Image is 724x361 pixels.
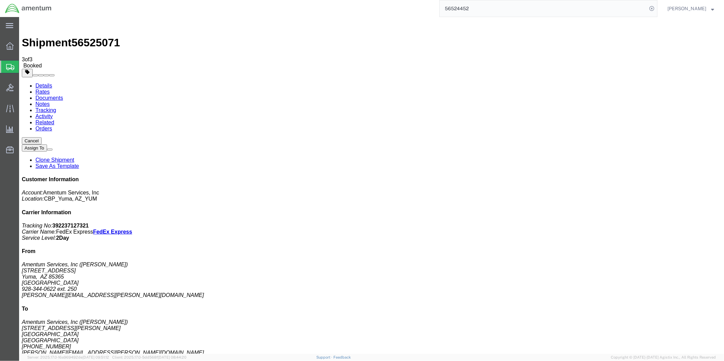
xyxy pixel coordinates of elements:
span: Client: 2025.17.0-5dd568f [112,355,186,359]
button: Cancel [3,120,22,127]
span: FedEx Express [37,212,74,218]
a: Support [316,355,333,359]
span: [DATE] 09:51:12 [82,355,109,359]
i: Tracking No: [3,206,33,211]
span: [GEOGRAPHIC_DATA] [3,320,60,326]
a: Feedback [333,355,351,359]
a: Related [16,103,35,108]
i: Account: [3,173,24,178]
a: Clone Shipment [16,140,55,146]
iframe: FS Legacy Container [19,17,724,354]
b: 2Day [37,218,50,224]
h4: Carrier Information [3,192,702,199]
address: Amentum Services, Inc ([PERSON_NAME]) [STREET_ADDRESS][PERSON_NAME] [GEOGRAPHIC_DATA] [PHONE_NUMB... [3,302,702,339]
a: Orders [16,109,33,114]
a: Rates [16,72,31,78]
b: 392237127321 [33,206,70,211]
p: CBP_Yuma, AZ_YUM [3,173,702,185]
span: Amentum Services, Inc [24,173,80,178]
address: Amentum Services, Inc ([PERSON_NAME]) [STREET_ADDRESS] Yuma, AZ 85365 928-344-0622 ext. 250 [PERS... [3,245,702,281]
div: of [3,40,702,46]
span: Booked [4,46,22,51]
i: Carrier Name: [3,212,37,218]
span: [DATE] 08:44:20 [158,355,186,359]
button: [PERSON_NAME] [667,4,714,13]
img: logo [5,3,52,14]
a: Tracking [16,90,37,96]
a: Save As Template [16,146,60,152]
h4: Customer Information [3,159,702,166]
span: [GEOGRAPHIC_DATA] [3,263,60,269]
a: FedEx Express [74,212,113,218]
a: Documents [16,78,44,84]
span: Copyright © [DATE]-[DATE] Agistix Inc., All Rights Reserved [611,355,716,360]
a: Details [16,66,33,72]
a: Activity [16,96,34,102]
span: 56525071 [52,19,101,32]
i: Service Level: [3,218,37,224]
span: 3 [3,40,6,45]
input: Search for shipment number, reference number [440,0,647,17]
span: Kenneth Wicker [667,5,706,12]
i: Location: [3,179,25,185]
span: Server: 2025.17.0-16a969492de [27,355,109,359]
h4: From [3,231,702,237]
h4: To [3,289,702,295]
span: 3 [10,40,13,45]
a: Notes [16,84,31,90]
button: Assign To [3,127,28,135]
